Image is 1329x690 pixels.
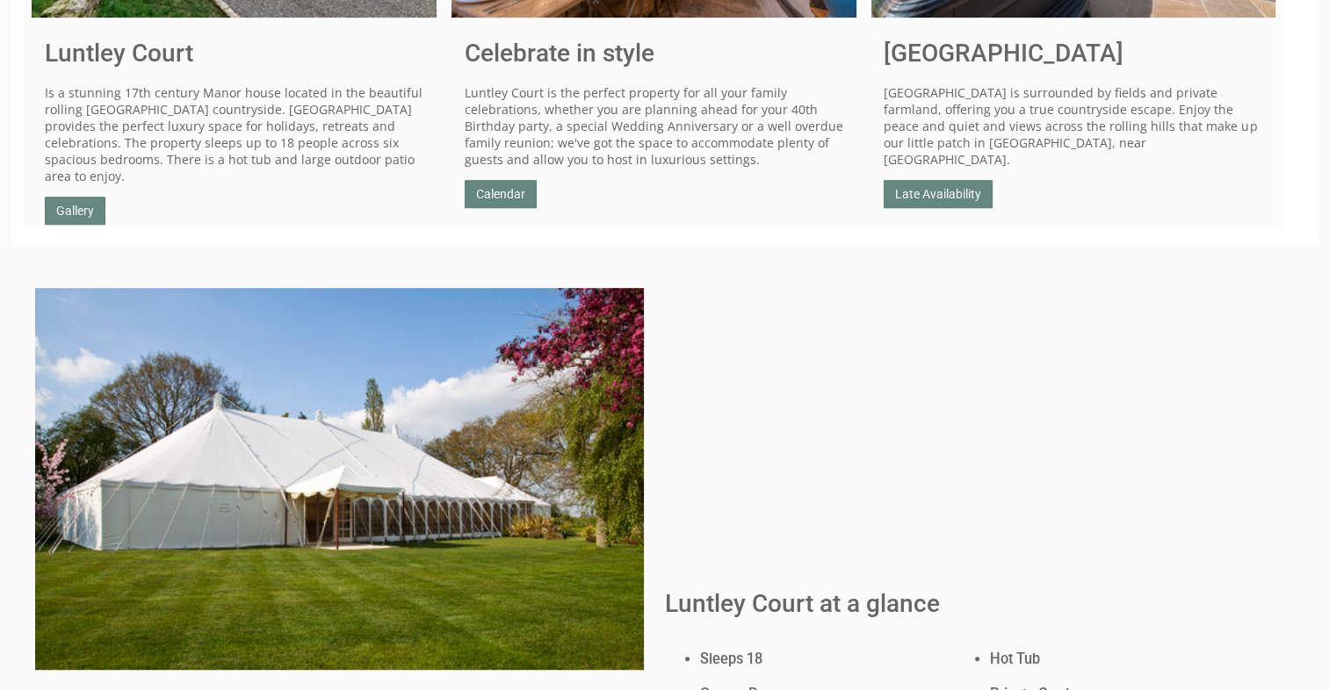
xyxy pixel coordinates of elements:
a: Late Availability [884,180,993,208]
h1: Celebrate in style [465,39,844,68]
h3: Sleeps 18 [700,649,956,669]
p: [GEOGRAPHIC_DATA] is surrounded by fields and private farmland, offering you a true countryside e... [884,84,1263,168]
h3: Hot Tub [990,649,1273,669]
p: Luntley Court is the perfect property for all your family celebrations, whether you are planning ... [465,84,844,168]
h1: Luntley Court [45,39,424,68]
img: Wedding_marquee.full.jpeg [35,288,644,670]
p: Is a stunning 17th century Manor house located in the beautiful rolling [GEOGRAPHIC_DATA] country... [45,84,424,184]
a: Gallery [45,197,105,225]
h1: [GEOGRAPHIC_DATA] [884,39,1263,68]
a: Calendar [465,180,537,208]
h1: Luntley Court at a glance [665,589,1274,618]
